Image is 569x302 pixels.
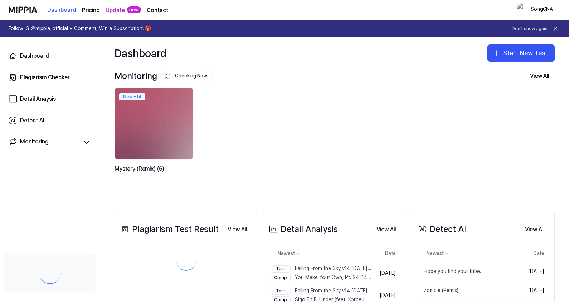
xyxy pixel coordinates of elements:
[47,0,76,20] a: Dashboard
[9,25,151,32] h1: Follow IG @mippia_official + Comment, Win a Subscription! 🎁
[4,112,96,129] a: Detect AI
[4,47,96,65] a: Dashboard
[271,265,291,273] div: Test
[20,116,44,125] div: Detect AI
[524,69,555,83] button: View All
[417,262,509,281] a: Hope you find your tribe.
[115,69,213,83] div: Monitoring
[119,93,145,100] div: New + 14
[271,287,372,294] div: Falling From the Sky v14 [DATE] (1)
[115,88,193,159] img: backgroundIamge
[417,281,509,300] a: zombie (Remix)
[509,281,550,300] td: [DATE]
[271,265,372,272] div: Falling From the Sky v14 [DATE] (1)
[271,274,291,281] div: Comp
[417,222,466,236] div: Detect AI
[519,222,550,237] a: View All
[4,69,96,86] a: Plagiarism Checker
[9,137,79,147] a: Monitoring
[515,4,560,16] button: profileSongGNA
[519,222,550,237] button: View All
[115,164,195,183] div: Mystery (Remix) (6)
[20,95,56,103] div: Detail Anaysis
[271,274,372,281] div: You Make Your Own, Pt. 24 (145 BPM Psy Trance Dark
[82,6,100,15] button: Pricing
[20,73,70,82] div: Plagiarism Checker
[374,245,402,262] th: Date
[161,70,213,82] button: Checking Now
[371,222,402,237] button: View All
[374,262,402,284] td: [DATE]
[4,90,96,108] a: Detail Anaysis
[509,262,550,281] td: [DATE]
[106,6,125,15] a: Update
[20,52,49,60] div: Dashboard
[509,245,550,262] th: Date
[268,222,338,236] div: Detail Analysis
[271,288,291,295] div: Test
[222,222,253,237] button: View All
[119,222,219,236] div: Plagiarism Test Result
[512,26,548,32] button: Don't show again
[127,6,141,14] div: new
[147,6,168,15] a: Contact
[528,6,556,14] div: SongGNA
[20,137,49,147] div: Monitoring
[115,88,195,190] a: New +14backgroundIamgeMystery (Remix) (6)
[268,262,374,284] a: TestFalling From the Sky v14 [DATE] (1)CompYou Make Your Own, Pt. 24 (145 BPM Psy Trance Dark
[371,222,402,237] a: View All
[222,222,253,237] a: View All
[487,44,555,62] button: Start New Test
[417,287,458,294] div: zombie (Remix)
[115,44,166,62] div: Dashboard
[417,268,481,275] div: Hope you find your tribe.
[517,3,526,17] img: profile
